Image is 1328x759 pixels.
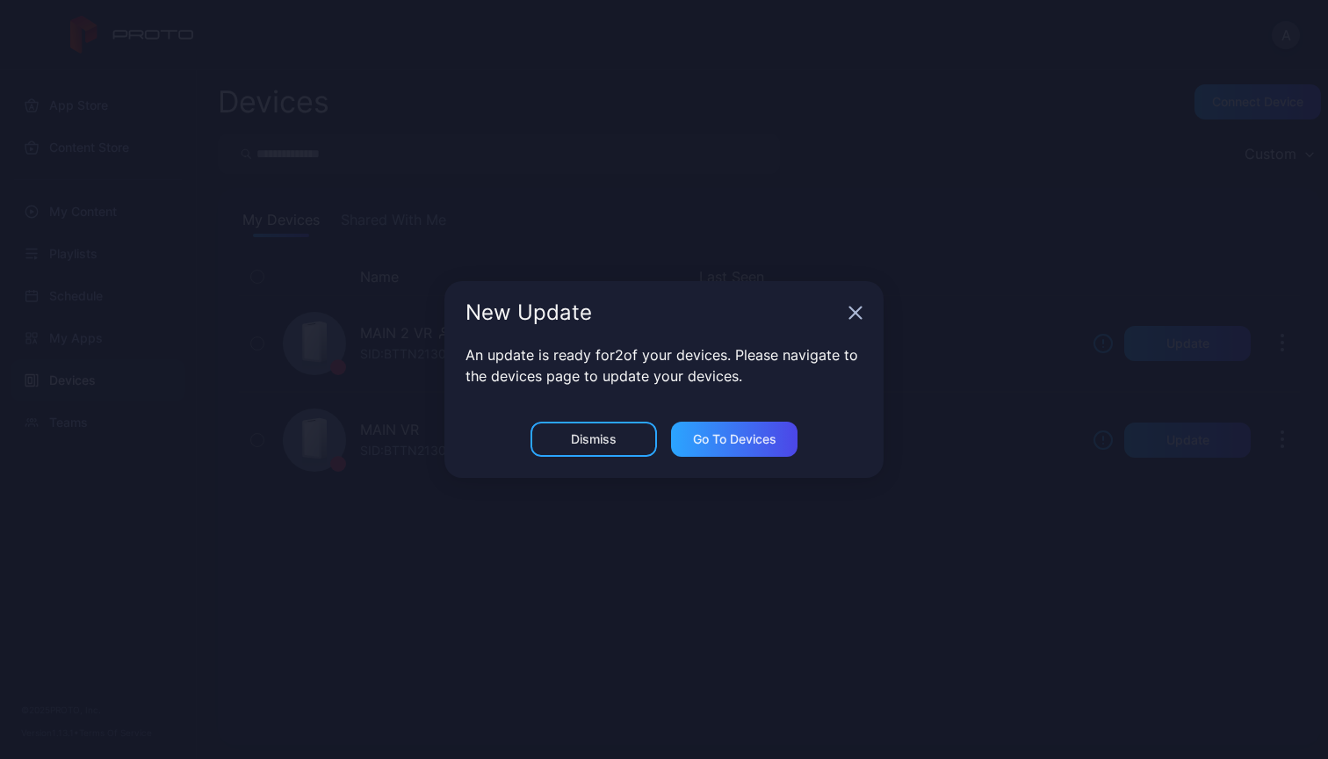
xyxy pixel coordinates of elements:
[466,302,841,323] div: New Update
[693,432,776,446] div: Go to devices
[466,344,862,387] p: An update is ready for 2 of your devices. Please navigate to the devices page to update your devi...
[530,422,657,457] button: Dismiss
[671,422,798,457] button: Go to devices
[571,432,617,446] div: Dismiss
